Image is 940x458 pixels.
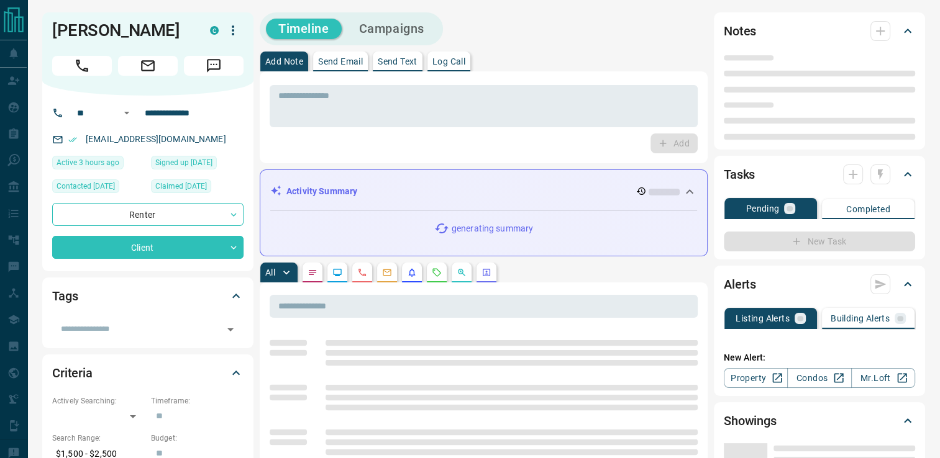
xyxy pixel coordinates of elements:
[724,368,788,388] a: Property
[724,406,915,436] div: Showings
[736,314,790,323] p: Listing Alerts
[746,204,780,213] p: Pending
[724,351,915,364] p: New Alert:
[86,134,226,144] a: [EMAIL_ADDRESS][DOMAIN_NAME]
[831,314,890,323] p: Building Alerts
[432,267,442,277] svg: Requests
[151,433,244,444] p: Budget:
[210,26,219,35] div: condos.ca
[457,267,467,277] svg: Opportunities
[787,368,851,388] a: Condos
[481,267,491,277] svg: Agent Actions
[118,56,178,76] span: Email
[52,358,244,388] div: Criteria
[52,20,191,40] h1: [PERSON_NAME]
[724,411,777,431] h2: Showings
[332,267,342,277] svg: Lead Browsing Activity
[452,222,533,235] p: generating summary
[151,179,244,197] div: Wed Jul 02 2025
[265,268,275,277] p: All
[265,57,303,66] p: Add Note
[724,274,756,294] h2: Alerts
[52,56,112,76] span: Call
[724,16,915,46] div: Notes
[151,156,244,173] div: Tue Jul 01 2025
[52,363,93,383] h2: Criteria
[724,269,915,299] div: Alerts
[57,156,119,169] span: Active 3 hours ago
[52,433,145,444] p: Search Range:
[184,56,244,76] span: Message
[52,395,145,406] p: Actively Searching:
[52,156,145,173] div: Wed Aug 13 2025
[724,164,755,184] h2: Tasks
[57,180,115,192] span: Contacted [DATE]
[155,156,212,169] span: Signed up [DATE]
[432,57,465,66] p: Log Call
[270,180,697,203] div: Activity Summary
[724,159,915,189] div: Tasks
[266,19,342,39] button: Timeline
[52,203,244,226] div: Renter
[52,236,244,259] div: Client
[357,267,367,277] svg: Calls
[846,205,890,213] p: Completed
[347,19,437,39] button: Campaigns
[52,281,244,311] div: Tags
[382,267,392,277] svg: Emails
[52,179,145,197] div: Sun Aug 10 2025
[52,286,78,306] h2: Tags
[68,135,77,144] svg: Email Verified
[724,21,756,41] h2: Notes
[151,395,244,406] p: Timeframe:
[407,267,417,277] svg: Listing Alerts
[318,57,363,66] p: Send Email
[308,267,317,277] svg: Notes
[155,180,207,192] span: Claimed [DATE]
[119,106,134,120] button: Open
[286,185,357,198] p: Activity Summary
[222,321,239,338] button: Open
[851,368,915,388] a: Mr.Loft
[378,57,418,66] p: Send Text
